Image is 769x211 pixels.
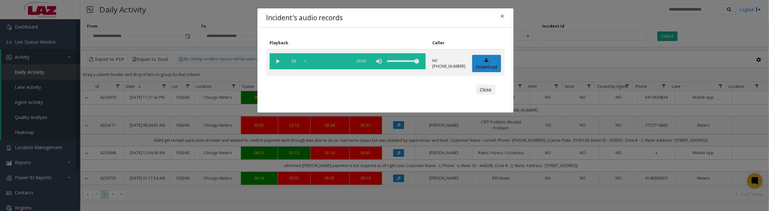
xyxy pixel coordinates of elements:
button: Close [496,8,509,24]
span: playback speed button [286,53,302,69]
h4: Incident's audio records [266,13,343,23]
a: Download [472,55,501,72]
th: Caller [429,37,469,49]
div: scrub bar [305,53,349,69]
div: volume level [387,53,419,69]
button: Close [476,85,496,95]
span: × [501,12,505,21]
th: Playback [266,37,429,49]
p: tel:[PHONE_NUMBER] [432,58,465,69]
